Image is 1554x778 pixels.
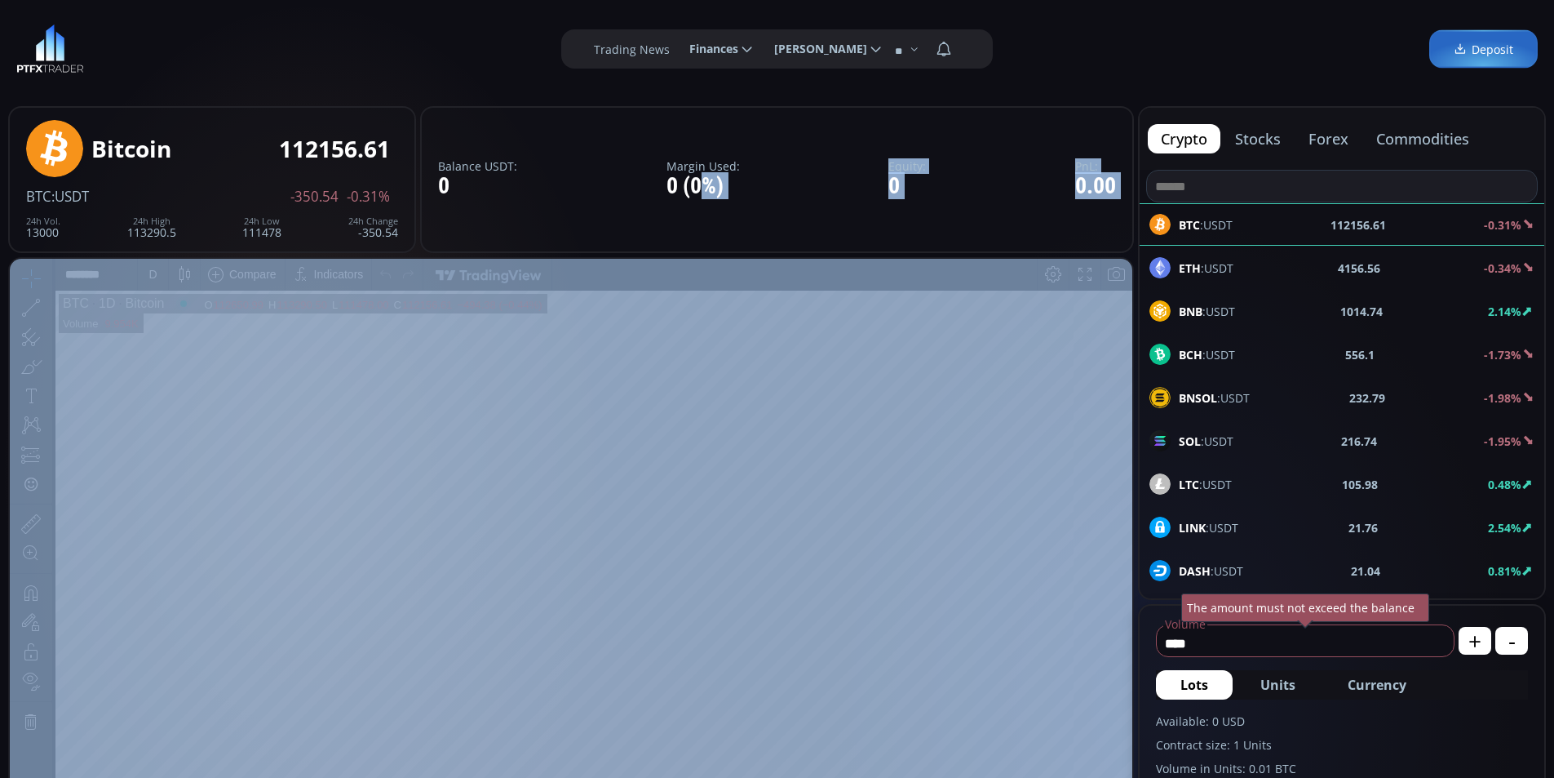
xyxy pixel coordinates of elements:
[26,216,60,238] div: 13000
[1181,594,1429,622] div: The amount must not exceed the balance
[1341,433,1377,450] b: 216.74
[1454,41,1513,58] span: Deposit
[105,38,154,52] div: Bitcoin
[127,216,176,238] div: 113290.5
[1179,260,1201,276] b: ETH
[447,40,532,52] div: −494.38 (−0.44%)
[1488,563,1521,579] b: 0.81%
[384,40,392,52] div: C
[127,216,176,226] div: 24h High
[219,707,245,738] div: Go to
[329,40,379,52] div: 111478.00
[194,40,203,52] div: O
[1179,562,1243,580] span: :USDT
[1495,627,1528,655] button: -
[1348,675,1406,695] span: Currency
[16,24,84,73] img: LOGO
[1156,736,1528,754] label: Contract size: 1 Units
[267,40,317,52] div: 113290.50
[1236,670,1320,700] button: Units
[348,216,398,226] div: 24h Change
[936,716,1015,729] span: 18:09:16 (UTC)
[1179,476,1232,493] span: :USDT
[1260,675,1295,695] span: Units
[1179,477,1199,492] b: LTC
[1351,562,1380,580] b: 21.04
[1179,520,1206,536] b: LINK
[1075,174,1116,199] div: 0.00
[1179,303,1235,320] span: :USDT
[1484,390,1521,406] b: -1.98%
[1156,713,1528,730] label: Available: 0 USD
[82,716,95,729] div: 1y
[53,38,79,52] div: BTC
[1156,760,1528,777] label: Volume in Units: 0.01 BTC
[1179,347,1202,362] b: BCH
[347,189,390,204] span: -0.31%
[1065,716,1080,729] div: log
[348,216,398,238] div: -350.54
[1179,563,1211,579] b: DASH
[242,216,281,226] div: 24h Low
[219,9,267,22] div: Compare
[1059,707,1086,738] div: Toggle Log Scale
[1484,347,1521,362] b: -1.73%
[1179,304,1202,319] b: BNB
[53,59,88,71] div: Volume
[290,189,339,204] span: -350.54
[242,216,281,238] div: 111478
[139,9,147,22] div: D
[1295,124,1361,153] button: forex
[161,716,174,729] div: 5d
[38,669,45,691] div: Hide Drawings Toolbar
[1156,670,1233,700] button: Lots
[106,716,122,729] div: 3m
[1179,390,1217,406] b: BNSOL
[438,174,517,199] div: 0
[1340,303,1383,320] b: 1014.74
[1179,260,1233,277] span: :USDT
[1148,124,1220,153] button: crypto
[184,716,197,729] div: 1d
[1459,627,1491,655] button: +
[1429,30,1538,69] a: Deposit
[1488,304,1521,319] b: 2.14%
[392,40,442,52] div: 112156.61
[763,33,867,65] span: [PERSON_NAME]
[26,187,51,206] span: BTC
[322,40,329,52] div: L
[1345,346,1375,363] b: 556.1
[1488,477,1521,492] b: 0.48%
[1349,389,1385,407] b: 232.79
[59,716,71,729] div: 5y
[666,174,740,199] div: 0 (0%)
[26,216,60,226] div: 24h Vol.
[133,716,148,729] div: 1m
[1180,675,1208,695] span: Lots
[1036,707,1059,738] div: Toggle Percentage
[1179,433,1201,449] b: SOL
[1086,707,1119,738] div: Toggle Auto Scale
[166,38,181,52] div: Market open
[678,33,738,65] span: Finances
[666,160,740,172] label: Margin Used:
[1091,716,1113,729] div: auto
[1338,260,1380,277] b: 4156.56
[594,41,670,58] label: Trading News
[1323,670,1431,700] button: Currency
[1179,389,1250,407] span: :USDT
[931,707,1021,738] button: 18:09:16 (UTC)
[91,136,171,162] div: Bitcoin
[15,218,28,233] div: 
[1484,433,1521,449] b: -1.95%
[1179,519,1238,536] span: :USDT
[304,9,354,22] div: Indicators
[1348,519,1378,536] b: 21.76
[1488,520,1521,536] b: 2.54%
[438,160,517,172] label: Balance USDT:
[204,40,254,52] div: 112650.99
[79,38,105,52] div: 1D
[95,59,128,71] div: 9.954K
[51,187,89,206] span: :USDT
